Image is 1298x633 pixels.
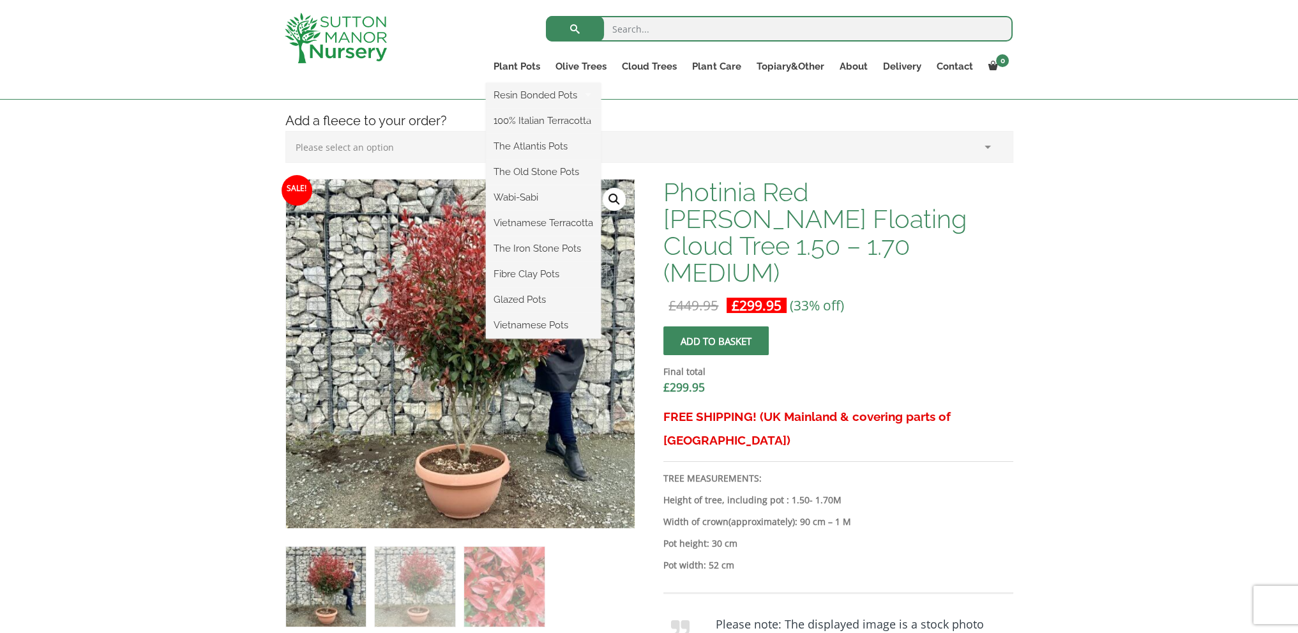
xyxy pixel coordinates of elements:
[486,264,601,284] a: Fibre Clay Pots
[285,13,387,63] img: logo
[614,57,684,75] a: Cloud Trees
[663,537,737,549] strong: Pot height: 30 cm
[486,188,601,207] a: Wabi-Sabi
[486,137,601,156] a: The Atlantis Pots
[996,54,1009,67] span: 0
[732,296,739,314] span: £
[732,296,781,314] bdi: 299.95
[486,111,601,130] a: 100% Italian Terracotta
[875,57,928,75] a: Delivery
[668,296,718,314] bdi: 449.95
[748,57,831,75] a: Topiary&Other
[464,547,544,627] img: Photinia Red Robin Floating Cloud Tree 1.50 - 1.70 (MEDIUM) - Image 3
[663,472,762,484] strong: TREE MEASUREMENTS:
[668,296,676,314] span: £
[286,547,366,627] img: Photinia Red Robin Floating Cloud Tree 1.50 - 1.70 (MEDIUM)
[663,515,851,528] strong: Width of crown : 90 cm – 1 M
[928,57,980,75] a: Contact
[486,86,601,105] a: Resin Bonded Pots
[486,162,601,181] a: The Old Stone Pots
[375,547,455,627] img: Photinia Red Robin Floating Cloud Tree 1.50 - 1.70 (MEDIUM) - Image 2
[663,326,769,355] button: Add to basket
[486,316,601,335] a: Vietnamese Pots
[486,239,601,258] a: The Iron Stone Pots
[603,188,626,211] a: View full-screen image gallery
[546,16,1013,42] input: Search...
[663,494,841,506] b: Height of tree, including pot : 1.50- 1.70M
[790,296,844,314] span: (33% off)
[282,175,312,206] span: Sale!
[548,57,614,75] a: Olive Trees
[663,364,1013,379] dt: Final total
[276,111,1023,131] h4: Add a fleece to your order?
[663,379,670,395] span: £
[486,213,601,233] a: Vietnamese Terracotta
[663,179,1013,286] h1: Photinia Red [PERSON_NAME] Floating Cloud Tree 1.50 – 1.70 (MEDIUM)
[728,515,795,528] b: (approximately)
[684,57,748,75] a: Plant Care
[980,57,1013,75] a: 0
[663,559,734,571] strong: Pot width: 52 cm
[663,379,705,395] bdi: 299.95
[486,57,548,75] a: Plant Pots
[831,57,875,75] a: About
[663,405,1013,452] h3: FREE SHIPPING! (UK Mainland & covering parts of [GEOGRAPHIC_DATA])
[486,290,601,309] a: Glazed Pots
